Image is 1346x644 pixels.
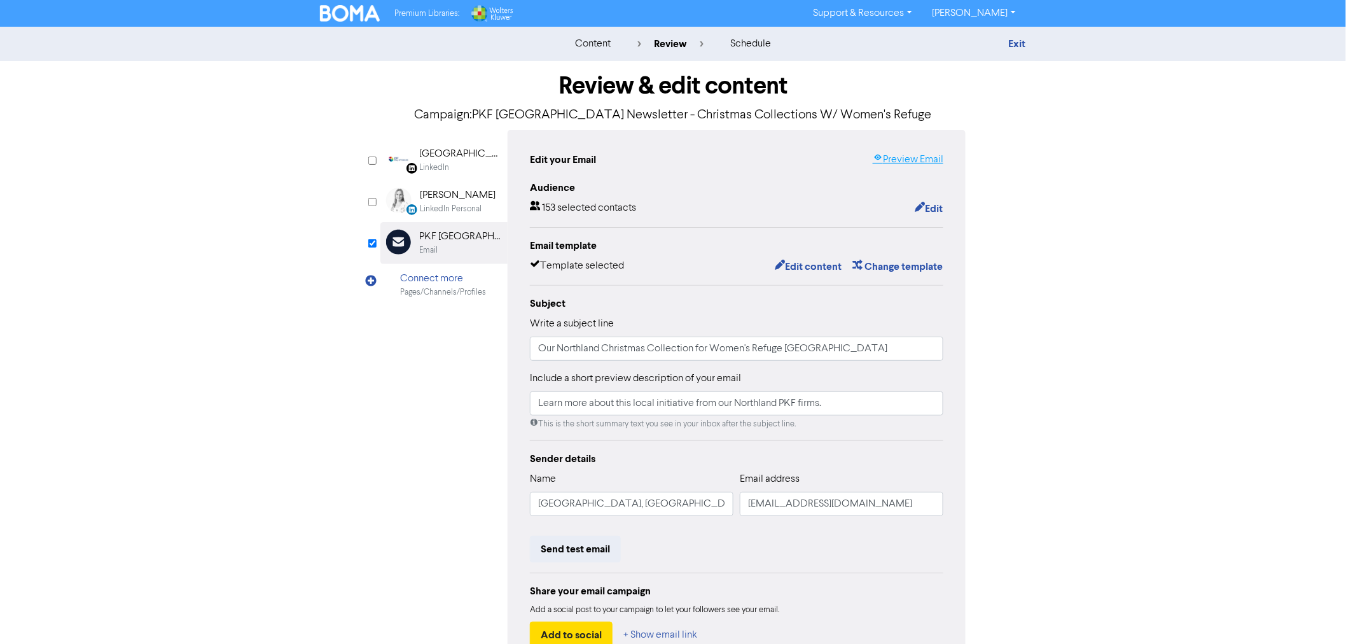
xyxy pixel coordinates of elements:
div: review [637,36,704,52]
div: Pages/Channels/Profiles [400,286,486,298]
img: BOMA Logo [320,5,380,22]
div: LinkedinPersonal [PERSON_NAME]LinkedIn Personal [380,181,508,222]
a: Exit [1009,38,1026,50]
label: Name [530,472,556,487]
h1: Review & edit content [380,71,966,101]
button: Edit [914,200,943,217]
div: Template selected [530,258,624,275]
div: Subject [530,296,943,311]
a: Support & Resources [803,3,922,24]
div: This is the short summary text you see in your inbox after the subject line. [530,418,943,430]
div: Connect more [400,271,486,286]
div: [PERSON_NAME] [420,188,496,203]
div: Add a social post to your campaign to let your followers see your email. [530,604,943,617]
div: LinkedIn [419,162,449,174]
div: Audience [530,180,943,195]
div: Edit your Email [530,152,596,167]
button: Change template [852,258,943,275]
div: content [575,36,611,52]
label: Write a subject line [530,316,614,332]
button: Edit content [774,258,842,275]
p: Campaign: PKF [GEOGRAPHIC_DATA] Newsletter - Christmas Collections W/ Women's Refuge [380,106,966,125]
iframe: Chat Widget [1282,583,1346,644]
div: 153 selected contacts [530,200,636,217]
img: LinkedinPersonal [386,188,412,213]
label: Email address [740,472,800,487]
div: Email template [530,238,943,253]
div: PKF [GEOGRAPHIC_DATA] [419,229,501,244]
div: LinkedIn Personal [420,203,482,215]
div: Sender details [530,451,943,466]
label: Include a short preview description of your email [530,371,741,386]
div: Connect morePages/Channels/Profiles [380,264,508,305]
div: schedule [730,36,771,52]
div: [GEOGRAPHIC_DATA] [419,146,501,162]
img: Wolters Kluwer [470,5,513,22]
div: Email [419,244,438,256]
div: PKF [GEOGRAPHIC_DATA]Email [380,222,508,263]
div: Linkedin [GEOGRAPHIC_DATA]LinkedIn [380,139,508,181]
button: Send test email [530,536,621,563]
a: [PERSON_NAME] [922,3,1026,24]
img: Linkedin [386,146,411,172]
a: Preview Email [873,152,943,167]
div: Share your email campaign [530,584,943,599]
span: Premium Libraries: [395,10,460,18]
